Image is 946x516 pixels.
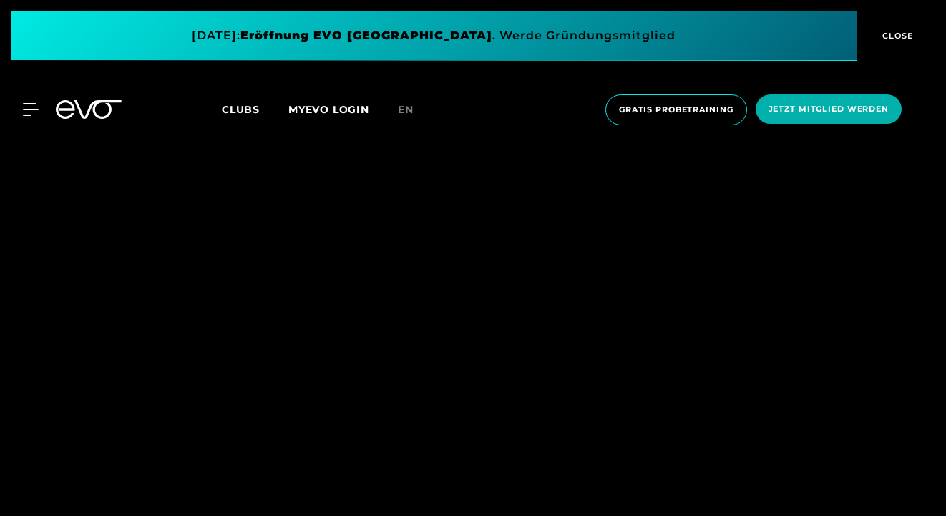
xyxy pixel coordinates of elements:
[619,104,733,116] span: Gratis Probetraining
[222,103,260,116] span: Clubs
[398,102,431,118] a: en
[398,103,414,116] span: en
[879,29,914,42] span: CLOSE
[222,102,288,116] a: Clubs
[288,103,369,116] a: MYEVO LOGIN
[601,94,751,125] a: Gratis Probetraining
[751,94,906,125] a: Jetzt Mitglied werden
[857,11,935,61] button: CLOSE
[769,103,889,115] span: Jetzt Mitglied werden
